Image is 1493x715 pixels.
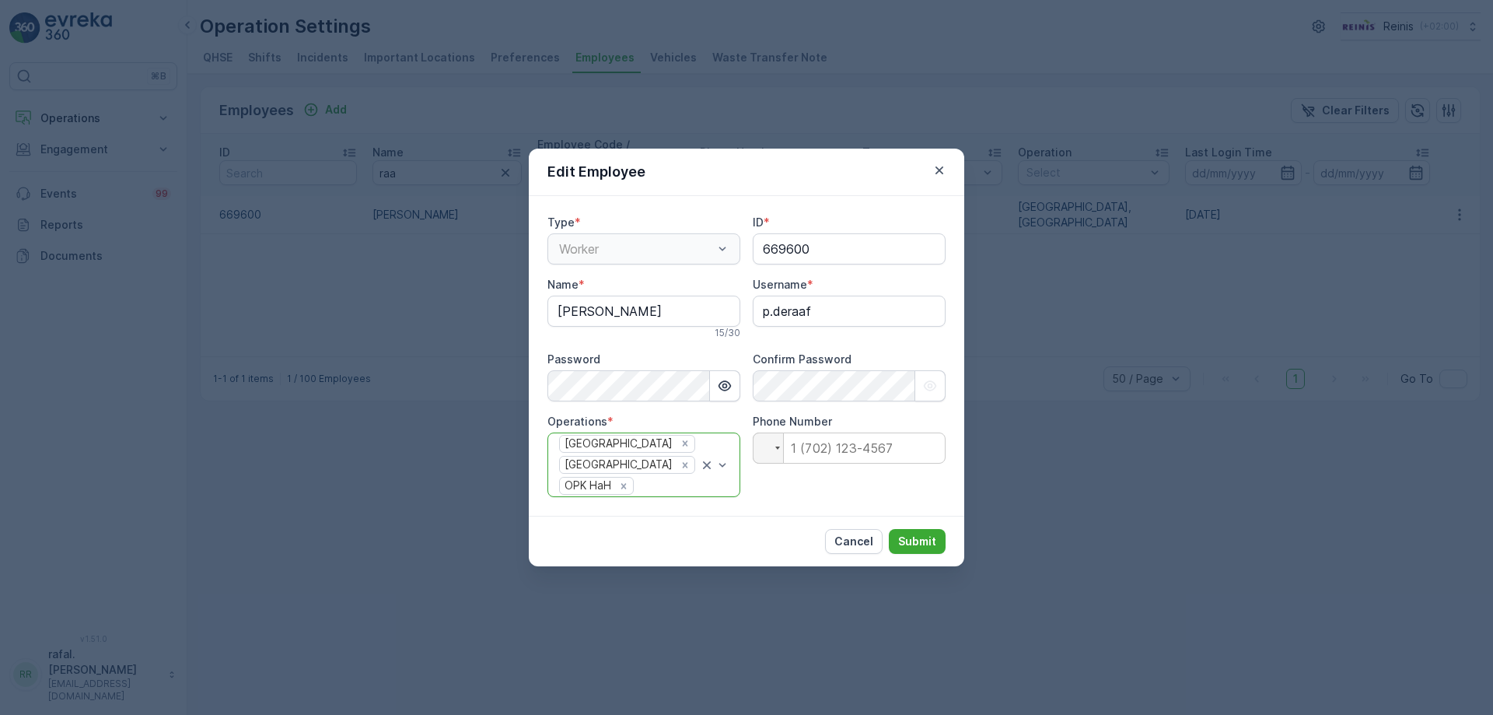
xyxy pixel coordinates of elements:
[715,327,740,339] p: 15 / 30
[615,479,632,493] div: Remove OPK HaH
[889,529,946,554] button: Submit
[753,415,832,428] label: Phone Number
[560,457,675,473] div: [GEOGRAPHIC_DATA]
[898,534,936,549] p: Submit
[560,478,614,494] div: OPK HaH
[677,436,694,450] div: Remove Prullenbakken
[547,352,600,366] label: Password
[753,433,946,464] input: 1 (702) 123-4567
[753,278,807,291] label: Username
[677,457,694,471] div: Remove Huis aan Huis
[753,216,764,229] label: ID
[547,161,645,183] p: Edit Employee
[560,436,675,452] div: [GEOGRAPHIC_DATA]
[547,216,575,229] label: Type
[834,534,873,549] p: Cancel
[825,529,883,554] button: Cancel
[753,352,851,366] label: Confirm Password
[547,278,579,291] label: Name
[547,415,607,428] label: Operations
